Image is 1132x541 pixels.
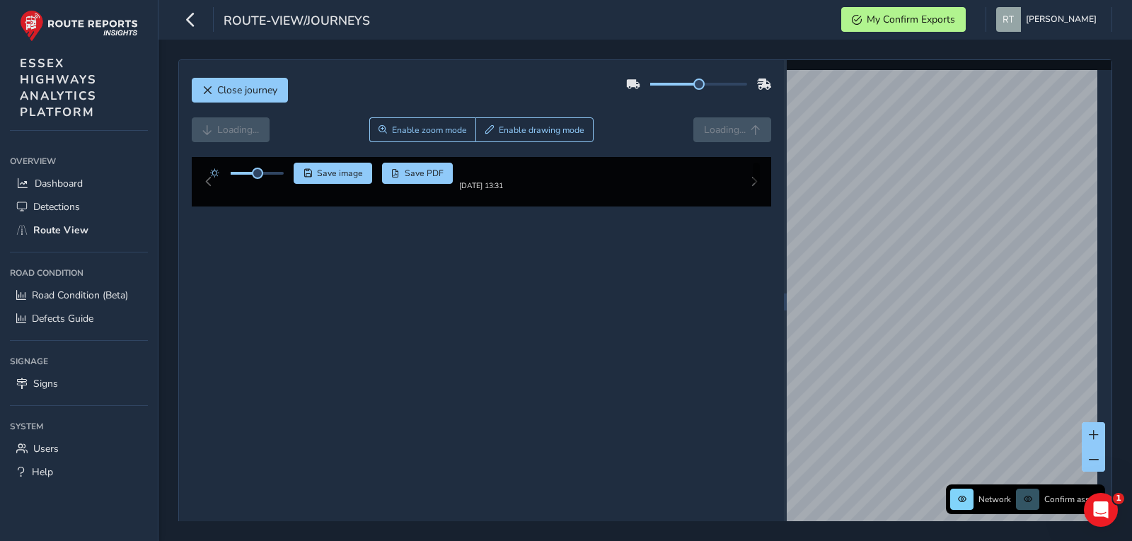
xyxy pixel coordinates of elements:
[217,83,277,97] span: Close journey
[10,195,148,219] a: Detections
[32,312,93,325] span: Defects Guide
[405,168,444,179] span: Save PDF
[10,416,148,437] div: System
[1026,7,1097,32] span: [PERSON_NAME]
[33,223,88,237] span: Route View
[33,200,80,214] span: Detections
[1084,493,1118,527] iframe: Intercom live chat
[317,168,363,179] span: Save image
[841,7,966,32] button: My Confirm Exports
[20,55,97,120] span: ESSEX HIGHWAYS ANALYTICS PLATFORM
[35,177,83,190] span: Dashboard
[996,7,1102,32] button: [PERSON_NAME]
[33,377,58,390] span: Signs
[10,284,148,307] a: Road Condition (Beta)
[32,289,128,302] span: Road Condition (Beta)
[369,117,476,142] button: Zoom
[10,219,148,242] a: Route View
[867,13,955,26] span: My Confirm Exports
[32,465,53,479] span: Help
[20,10,138,42] img: rr logo
[1044,494,1101,505] span: Confirm assets
[382,163,454,184] button: PDF
[499,124,584,136] span: Enable drawing mode
[10,372,148,395] a: Signs
[10,262,148,284] div: Road Condition
[978,494,1011,505] span: Network
[1113,493,1124,504] span: 1
[438,192,524,202] div: [DATE] 13:31
[996,7,1021,32] img: diamond-layout
[33,442,59,455] span: Users
[10,172,148,195] a: Dashboard
[10,351,148,372] div: Signage
[192,78,288,103] button: Close journey
[392,124,467,136] span: Enable zoom mode
[224,12,370,32] span: route-view/journeys
[10,437,148,460] a: Users
[438,178,524,192] img: Thumbnail frame
[10,460,148,484] a: Help
[10,307,148,330] a: Defects Guide
[294,163,372,184] button: Save
[475,117,594,142] button: Draw
[10,151,148,172] div: Overview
